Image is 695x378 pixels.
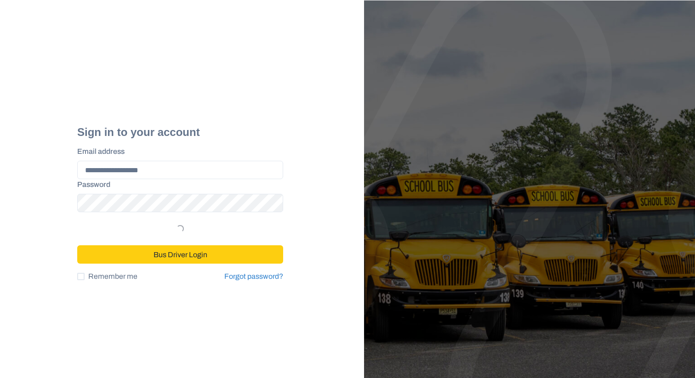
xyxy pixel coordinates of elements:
a: Forgot password? [224,271,283,282]
label: Email address [77,146,278,157]
button: Bus Driver Login [77,245,283,264]
a: Bus Driver Login [77,247,283,254]
label: Password [77,179,278,190]
a: Forgot password? [224,272,283,280]
h2: Sign in to your account [77,126,283,139]
span: Remember me [88,271,137,282]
